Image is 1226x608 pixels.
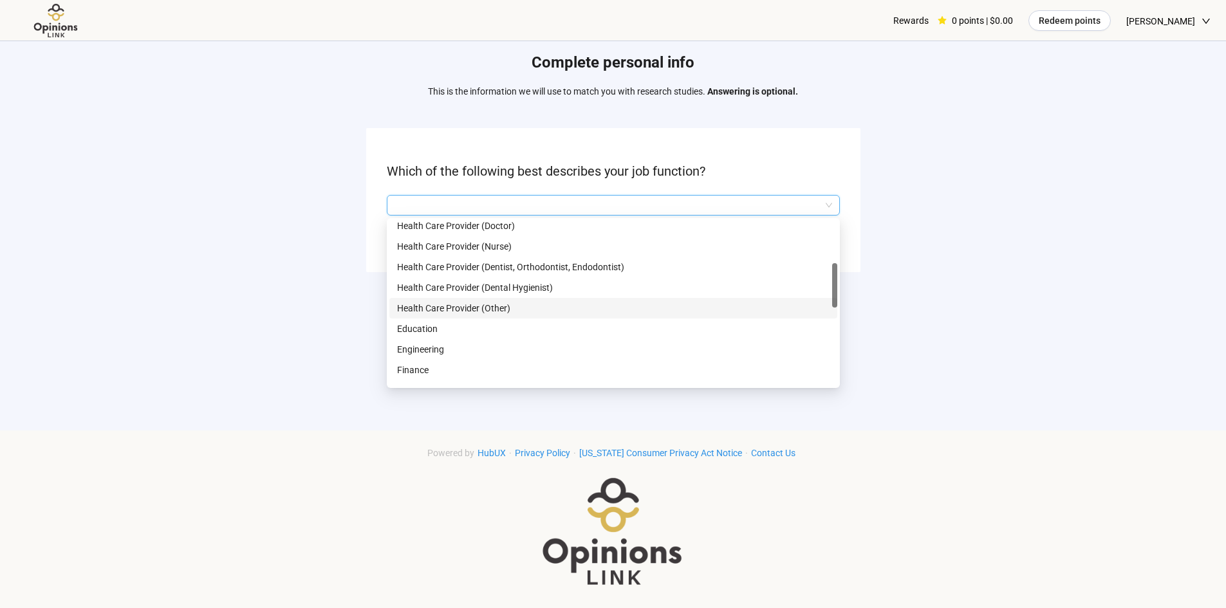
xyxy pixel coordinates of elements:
a: HubUX [474,448,509,458]
span: Powered by [427,448,474,458]
p: Health Care Provider (Dental Hygienist) [397,281,830,295]
strong: Answering is optional. [707,86,798,97]
span: Redeem points [1039,14,1101,28]
p: Finance [397,363,830,377]
p: This is the information we will use to match you with research studies. [428,84,798,98]
button: Redeem points [1028,10,1111,31]
span: star [938,16,947,25]
a: [US_STATE] Consumer Privacy Act Notice [576,448,745,458]
div: · · · [427,446,799,460]
p: Health Care Provider (Doctor) [397,219,830,233]
p: Health Care Provider (Other) [397,301,830,315]
span: down [1202,17,1211,26]
p: Engineering [397,342,830,356]
p: Which of the following best describes your job function? [387,161,840,181]
p: Health Care Provider (Nurse) [397,239,830,253]
p: Education [397,322,830,336]
a: Privacy Policy [512,448,573,458]
span: [PERSON_NAME] [1126,1,1195,42]
p: Health Care Provider (Dentist, Orthodontist, Endodontist) [397,260,830,274]
a: Contact Us [748,448,799,458]
h1: Complete personal info [428,51,798,75]
p: General Business [397,383,830,398]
